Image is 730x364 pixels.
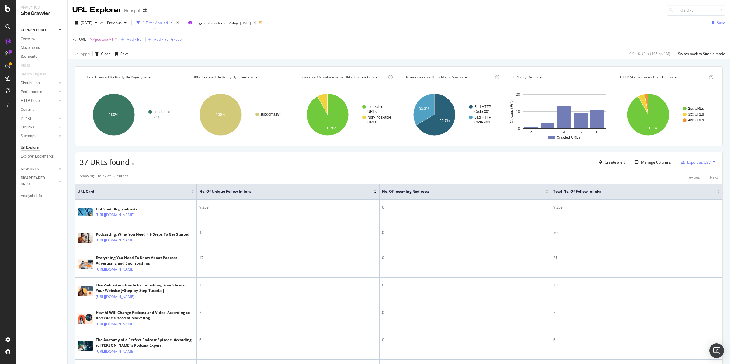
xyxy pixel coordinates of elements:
[124,8,141,14] div: Hubspot
[633,158,671,166] button: Manage Columns
[21,27,47,33] div: CURRENT URLS
[78,233,93,243] img: main image
[72,5,122,15] div: URL Explorer
[382,283,548,288] div: 0
[21,144,40,151] div: Url Explorer
[21,54,63,60] a: Segments
[21,89,42,95] div: Performance
[685,173,700,181] button: Previous
[518,127,520,131] text: 0
[21,62,30,69] div: Visits
[21,36,35,42] div: Overview
[629,51,670,56] div: 0.04 % URLs ( 495 on 1M )
[21,89,57,95] a: Performance
[294,88,397,141] svg: A chart.
[105,18,129,28] button: Previous
[563,130,565,134] text: 4
[21,98,57,104] a: HTTP Codes
[154,110,173,114] text: subdomain/
[96,266,134,272] a: [URL][DOMAIN_NAME]
[530,130,532,134] text: 2
[553,283,720,288] div: 15
[21,71,46,78] div: Search Engines
[90,35,113,44] span: ^.*podcast.*$
[400,88,504,141] div: A chart.
[676,49,725,59] button: Switch back to Simple mode
[21,54,37,60] div: Segments
[596,157,625,167] button: Create alert
[21,124,57,130] a: Outlinks
[136,161,137,166] div: -
[667,5,725,16] input: Find a URL
[21,98,41,104] div: HTTP Codes
[367,115,391,120] text: Non-Indexable
[21,193,63,199] a: Analysis Info
[299,75,374,80] span: Indexable / Non-Indexable URLs distribution
[109,113,119,117] text: 100%
[113,49,129,59] button: Save
[553,255,720,261] div: 21
[96,283,194,293] div: The Podcaster's Guide to Embedding Your Show on Your Website [+Step-by-Step Tutorial]
[21,71,52,78] a: Search Engines
[580,130,582,134] text: 5
[84,72,178,82] h4: URLs Crawled By Botify By pagetype
[298,72,387,82] h4: Indexable / Non-Indexable URLs Distribution
[105,20,122,25] span: Previous
[367,109,377,114] text: URLs
[80,173,129,181] div: Showing 1 to 37 of 37 entries
[382,205,548,210] div: 0
[78,314,93,324] img: main image
[382,230,548,235] div: 0
[419,107,429,111] text: 33.3%
[199,189,365,194] span: No. of Unique Follow Inlinks
[688,106,704,111] text: 2xx URLs
[687,160,711,165] div: Export as CSV
[81,20,92,25] span: 2025 Jul. 15th
[382,189,536,194] span: No. of Incoming Redirects
[619,72,707,82] h4: HTTP Status Codes Distribution
[21,193,42,199] div: Analysis Info
[96,206,161,212] div: HubSpot Blog Podcasts
[710,173,718,181] button: Next
[685,175,700,180] div: Previous
[21,144,63,151] a: Url Explorer
[146,36,182,43] button: Add Filter Group
[143,20,168,25] div: 1 Filter Applied
[21,115,31,122] div: Inlinks
[96,321,134,327] a: [URL][DOMAIN_NAME]
[100,20,105,25] span: vs
[474,105,491,109] text: Bad HTTP
[96,212,134,218] a: [URL][DOMAIN_NAME]
[516,109,520,114] text: 10
[93,49,110,59] button: Clear
[553,189,708,194] span: Total No. of Follow Inlinks
[72,37,86,42] span: Full URL
[512,72,605,82] h4: URLs by Depth
[78,341,93,351] img: main image
[119,36,143,43] button: Add Filter
[96,255,194,266] div: Everything You Need To Know About Podcast Advertising and Sponsorships
[78,208,93,216] img: main image
[717,20,725,25] div: Save
[474,120,490,124] text: Code 404
[21,115,57,122] a: Inlinks
[605,160,625,165] div: Create alert
[21,175,51,188] div: DISAPPEARED URLS
[553,337,720,343] div: 6
[405,72,494,82] h4: Non-Indexable URLs Main Reason
[199,337,377,343] div: 6
[154,37,182,42] div: Add Filter Group
[260,112,281,116] text: subdomain/*
[96,294,134,300] a: [URL][DOMAIN_NAME]
[72,49,90,59] button: Apply
[21,80,40,86] div: Distribution
[553,230,720,235] div: 50
[614,88,718,141] div: A chart.
[507,88,611,141] svg: A chart.
[21,153,63,160] a: Explorer Bookmarks
[199,255,377,261] div: 17
[474,109,490,114] text: Code 301
[80,88,183,141] div: A chart.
